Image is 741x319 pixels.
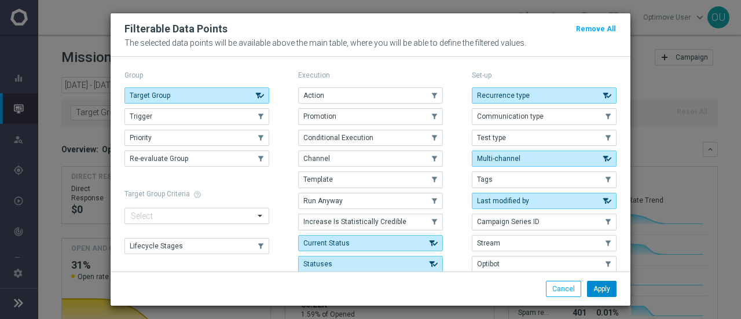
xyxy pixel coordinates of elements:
[298,151,443,167] button: Channel
[575,23,617,35] button: Remove All
[298,193,443,209] button: Run Anyway
[477,175,493,184] span: Tags
[124,71,269,80] p: Group
[124,38,617,47] p: The selected data points will be available above the main table, where you will be able to define...
[303,197,343,205] span: Run Anyway
[587,281,617,297] button: Apply
[477,112,544,120] span: Communication type
[472,108,617,124] button: Communication type
[472,256,617,272] button: Optibot
[303,134,373,142] span: Conditional Execution
[472,130,617,146] button: Test type
[130,242,183,250] span: Lifecycle Stages
[124,108,269,124] button: Trigger
[303,239,350,247] span: Current Status
[298,256,443,272] button: Statuses
[477,155,520,163] span: Multi-channel
[124,130,269,146] button: Priority
[124,87,269,104] button: Target Group
[303,155,330,163] span: Channel
[477,197,529,205] span: Last modified by
[303,218,406,226] span: Increase Is Statistically Credible
[298,108,443,124] button: Promotion
[298,171,443,188] button: Template
[472,87,617,104] button: Recurrence type
[472,193,617,209] button: Last modified by
[472,214,617,230] button: Campaign Series ID
[303,112,336,120] span: Promotion
[303,260,332,268] span: Statuses
[130,112,152,120] span: Trigger
[546,281,581,297] button: Cancel
[298,235,443,251] button: Current Status
[298,71,443,80] p: Execution
[472,235,617,251] button: Stream
[298,87,443,104] button: Action
[298,214,443,230] button: Increase Is Statistically Credible
[303,91,324,100] span: Action
[124,238,269,254] button: Lifecycle Stages
[472,71,617,80] p: Set-up
[477,239,500,247] span: Stream
[193,190,201,199] span: help_outline
[477,218,540,226] span: Campaign Series ID
[298,130,443,146] button: Conditional Execution
[477,91,530,100] span: Recurrence type
[130,155,188,163] span: Re-evaluate Group
[130,91,170,100] span: Target Group
[472,171,617,188] button: Tags
[303,175,333,184] span: Template
[472,151,617,167] button: Multi-channel
[477,260,500,268] span: Optibot
[477,134,506,142] span: Test type
[124,151,269,167] button: Re-evaluate Group
[130,134,152,142] span: Priority
[124,22,228,36] h2: Filterable Data Points
[124,190,269,198] h1: Target Group Criteria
